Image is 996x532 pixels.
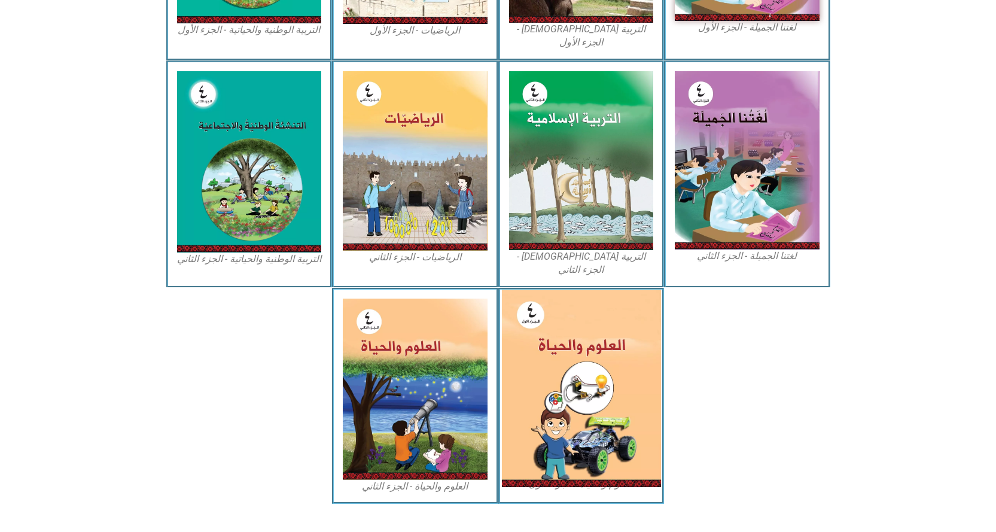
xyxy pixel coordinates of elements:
figcaption: لغتنا الجميلة - الجزء الأول​ [675,21,820,34]
figcaption: لغتنا الجميلة - الجزء الثاني [675,250,820,263]
figcaption: الرياضيات - الجزء الثاني [343,251,488,264]
figcaption: العلوم والحياة - الجزء الثاني [343,480,488,493]
figcaption: الرياضيات - الجزء الأول​ [343,24,488,37]
figcaption: التربية [DEMOGRAPHIC_DATA] - الجزء الأول [509,23,654,50]
figcaption: التربية [DEMOGRAPHIC_DATA] - الجزء الثاني [509,250,654,277]
figcaption: التربية الوطنية والحياتية - الجزء الأول​ [177,23,322,37]
figcaption: التربية الوطنية والحياتية - الجزء الثاني [177,253,322,266]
